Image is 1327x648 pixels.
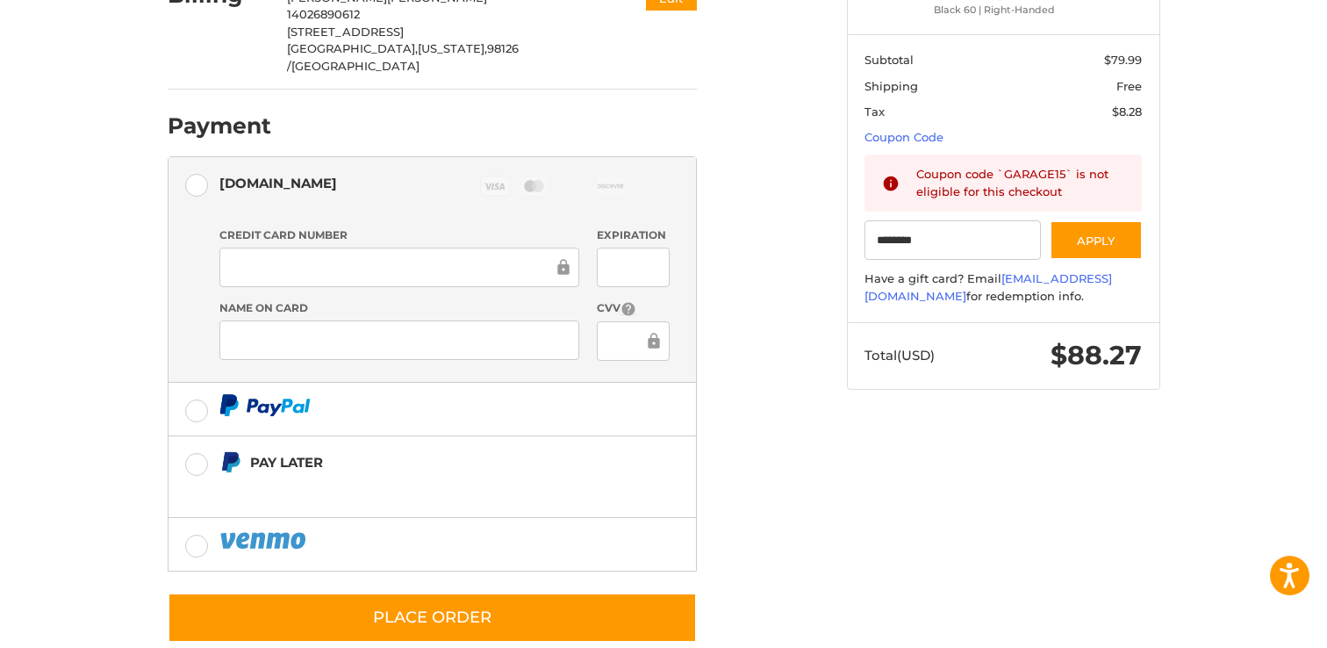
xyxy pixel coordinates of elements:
[291,59,420,73] span: [GEOGRAPHIC_DATA]
[597,227,670,243] label: Expiration
[287,41,519,73] span: 98126 /
[864,130,943,144] a: Coupon Code
[219,300,579,316] label: Name on Card
[219,394,311,416] img: PayPal icon
[864,271,1112,303] a: [EMAIL_ADDRESS][DOMAIN_NAME]
[597,300,670,317] label: CVV
[916,166,1125,200] div: Coupon code `GARAGE15` is not eligible for this checkout
[219,169,337,198] div: [DOMAIN_NAME]
[219,227,579,243] label: Credit Card Number
[287,41,418,55] span: [GEOGRAPHIC_DATA],
[864,347,935,364] span: Total (USD)
[168,112,271,140] h2: Payment
[1112,104,1142,119] span: $8.28
[1050,220,1143,260] button: Apply
[1051,339,1142,371] span: $88.27
[864,53,914,67] span: Subtotal
[250,448,586,477] div: Pay Later
[864,270,1142,305] div: Have a gift card? Email for redemption info.
[287,7,360,21] span: 14026890612
[168,593,697,643] button: Place Order
[1104,53,1142,67] span: $79.99
[219,481,586,496] iframe: PayPal Message 1
[1116,79,1142,93] span: Free
[287,25,404,39] span: [STREET_ADDRESS]
[864,220,1041,260] input: Gift Certificate or Coupon Code
[219,451,241,473] img: Pay Later icon
[418,41,487,55] span: [US_STATE],
[1182,601,1327,648] iframe: Google Customer Reviews
[864,104,885,119] span: Tax
[864,79,918,93] span: Shipping
[219,529,309,551] img: PayPal icon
